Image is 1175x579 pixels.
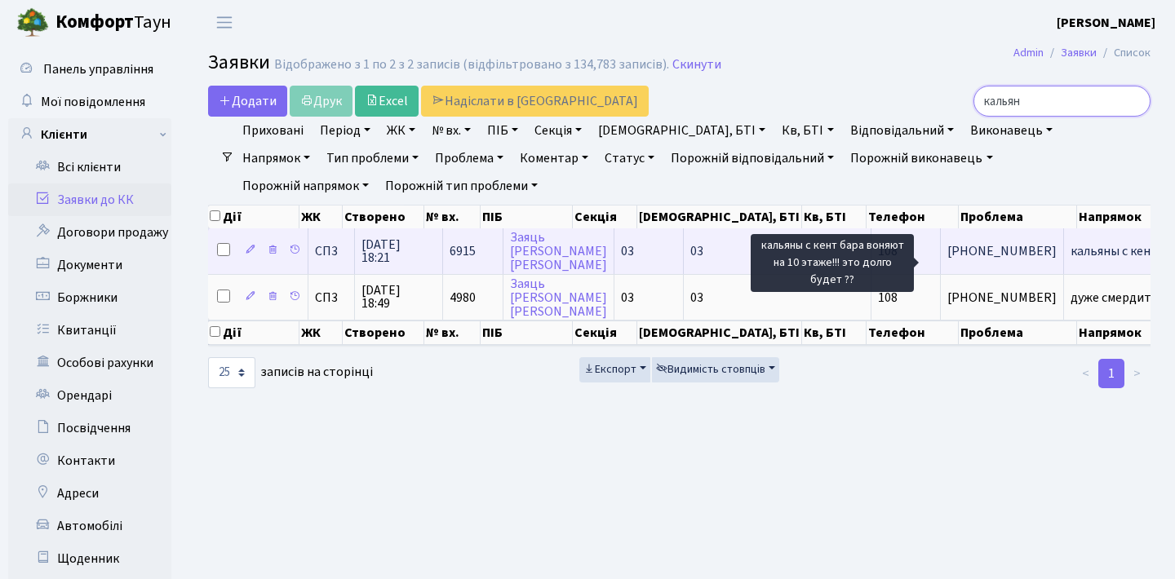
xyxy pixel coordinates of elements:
a: ЖК [380,117,422,144]
div: кальяны с кент бара воняют на 10 этаже!!! это долго будет ?? [751,234,914,292]
a: Admin [1013,44,1044,61]
a: Щоденник [8,542,171,575]
a: Автомобілі [8,510,171,542]
th: Проблема [959,206,1076,228]
a: Порожній тип проблеми [379,172,544,200]
span: [PHONE_NUMBER] [947,291,1057,304]
li: Список [1097,44,1151,62]
a: Відповідальний [844,117,960,144]
button: Експорт [579,357,650,382]
span: СП3 [315,291,348,304]
span: Додати [219,92,277,110]
a: [DEMOGRAPHIC_DATA], БТІ [592,117,772,144]
a: Особові рахунки [8,347,171,379]
b: Комфорт [55,9,134,35]
span: Панель управління [43,60,153,78]
a: Мої повідомлення [8,86,171,118]
th: Дії [208,320,299,345]
th: Дії [208,206,299,228]
a: Коментар [513,144,595,172]
a: Кв, БТІ [775,117,840,144]
a: Напрямок [236,144,317,172]
a: Скинути [672,57,721,73]
a: Статус [598,144,661,172]
a: Посвідчення [8,412,171,444]
a: Виконавець [964,117,1059,144]
button: Переключити навігацію [204,9,245,36]
a: Панель управління [8,53,171,86]
nav: breadcrumb [989,36,1175,70]
span: [DATE] 18:49 [361,284,436,310]
th: Секція [573,206,637,228]
img: logo.png [16,7,49,39]
th: Телефон [867,206,960,228]
span: 4980 [450,289,476,307]
span: Заявки [208,48,270,77]
th: Кв, БТІ [802,320,867,345]
span: Таун [55,9,171,37]
th: Телефон [867,320,960,345]
th: ПІБ [481,206,573,228]
b: [PERSON_NAME] [1057,14,1155,32]
span: 108 [878,289,898,307]
span: [PHONE_NUMBER] [947,245,1057,258]
a: Документи [8,249,171,281]
a: Заяць[PERSON_NAME][PERSON_NAME] [510,228,607,274]
label: записів на сторінці [208,357,373,388]
a: Заявки до КК [8,183,171,216]
th: Секція [573,320,637,345]
span: 03 [690,242,703,260]
th: ЖК [299,320,343,345]
a: Орендарі [8,379,171,412]
th: Створено [343,320,424,345]
a: Заяць[PERSON_NAME][PERSON_NAME] [510,275,607,320]
a: Секція [528,117,588,144]
a: Заявки [1061,44,1097,61]
span: 03 [621,289,634,307]
th: [DEMOGRAPHIC_DATA], БТІ [637,320,802,345]
a: Порожній відповідальний [664,144,840,172]
th: Проблема [959,320,1076,345]
span: Видимість стовпців [656,361,765,378]
a: Договори продажу [8,216,171,249]
span: 03 [621,242,634,260]
div: Відображено з 1 по 2 з 2 записів (відфільтровано з 134,783 записів). [274,57,669,73]
a: Тип проблеми [320,144,425,172]
a: Боржники [8,281,171,314]
span: [DATE] 18:21 [361,238,436,264]
span: СП3 [315,245,348,258]
a: Додати [208,86,287,117]
a: Контакти [8,444,171,477]
span: Мої повідомлення [41,93,145,111]
a: Квитанції [8,314,171,347]
th: № вх. [424,320,481,345]
th: Створено [343,206,424,228]
th: ЖК [299,206,343,228]
a: ПІБ [481,117,525,144]
button: Видимість стовпців [652,357,779,382]
select: записів на сторінці [208,357,255,388]
span: кальяны с кент[...] [1071,242,1174,260]
span: 03 [690,289,703,307]
a: [PERSON_NAME] [1057,13,1155,33]
a: Excel [355,86,419,117]
a: Порожній напрямок [236,172,375,200]
a: Приховані [236,117,310,144]
a: № вх. [425,117,477,144]
a: Порожній виконавець [844,144,999,172]
span: Експорт [583,361,636,378]
th: Кв, БТІ [802,206,867,228]
a: Клієнти [8,118,171,151]
a: Період [313,117,377,144]
a: Адреси [8,477,171,510]
input: Пошук... [973,86,1151,117]
a: Проблема [428,144,510,172]
a: Всі клієнти [8,151,171,183]
th: ПІБ [481,320,573,345]
span: 6915 [450,242,476,260]
a: 1 [1098,359,1124,388]
th: [DEMOGRAPHIC_DATA], БТІ [637,206,802,228]
th: № вх. [424,206,481,228]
